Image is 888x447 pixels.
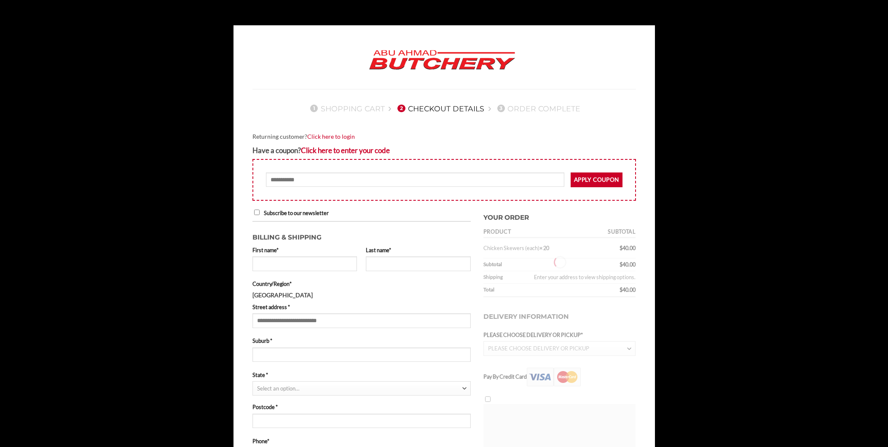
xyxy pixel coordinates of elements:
[395,104,484,113] a: 2Checkout details
[488,345,589,352] span: PLEASE CHOOSE DELIVERY OR PICKUP
[252,381,471,396] span: State
[252,291,313,299] strong: [GEOGRAPHIC_DATA]
[252,337,471,345] label: Suburb
[362,44,522,76] img: Abu Ahmad Butchery
[252,246,357,254] label: First name
[301,146,390,155] a: Enter your coupon code
[483,331,636,339] label: PLEASE CHOOSE DELIVERY OR PICKUP
[257,385,299,392] span: Select an option…
[252,437,471,445] label: Phone
[252,280,471,288] label: Country/Region
[483,208,636,223] h3: Your order
[397,105,405,112] span: 2
[252,403,471,411] label: Postcode
[308,104,385,113] a: 1Shopping Cart
[254,210,260,215] input: Subscribe to our newsletter
[264,210,329,216] span: Subscribe to our newsletter
[252,228,471,243] h3: Billing & Shipping
[252,371,471,379] label: State
[310,105,318,112] span: 1
[571,172,622,187] button: Apply coupon
[252,303,471,311] label: Street address
[252,97,636,119] nav: Checkout steps
[366,246,471,254] label: Last name
[307,133,355,140] a: Click here to login
[252,132,636,142] div: Returning customer?
[483,303,636,331] h3: Delivery Information
[252,145,636,156] div: Have a coupon?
